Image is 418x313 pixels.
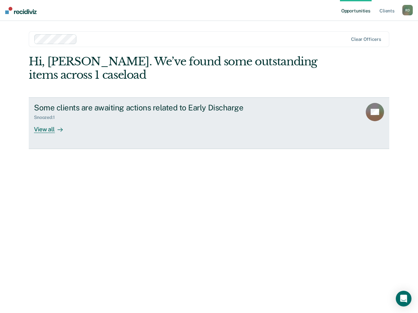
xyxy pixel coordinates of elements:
[351,37,381,42] div: Clear officers
[34,115,60,120] div: Snoozed : 1
[34,120,71,133] div: View all
[29,97,389,149] a: Some clients are awaiting actions related to Early DischargeSnoozed:1View all
[402,5,413,15] div: R D
[5,7,37,14] img: Recidiviz
[29,55,317,82] div: Hi, [PERSON_NAME]. We’ve found some outstanding items across 1 caseload
[34,103,263,112] div: Some clients are awaiting actions related to Early Discharge
[396,291,411,306] div: Open Intercom Messenger
[402,5,413,15] button: RD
